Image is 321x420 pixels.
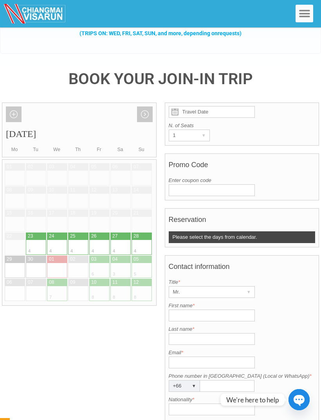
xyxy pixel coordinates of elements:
[169,122,316,130] label: N. of Seats
[28,210,33,216] div: 16
[133,164,139,170] div: 07
[133,256,139,263] div: 05
[91,164,96,170] div: 05
[7,210,12,216] div: 15
[112,164,117,170] div: 06
[28,164,33,170] div: 02
[112,256,117,263] div: 04
[25,146,46,153] div: Tu
[70,256,75,263] div: 02
[218,30,242,36] span: requests)
[169,287,240,297] div: Mr.
[112,187,117,193] div: 13
[112,210,117,216] div: 20
[198,130,209,141] div: ▾
[49,210,54,216] div: 17
[2,71,319,87] h4: BOOK YOUR JOIN-IN TRIP
[70,233,75,240] div: 25
[91,210,96,216] div: 19
[131,146,152,153] div: Su
[79,30,242,36] strong: (TRIPS ON: WED, FRI, SAT, SUN, and more, depending on
[112,233,117,240] div: 27
[91,256,96,263] div: 03
[169,349,316,357] label: Email
[28,279,33,286] div: 07
[189,380,200,391] div: ▾
[49,233,54,240] div: 24
[133,210,139,216] div: 21
[4,146,25,153] div: Mo
[88,146,110,153] div: Fr
[169,380,185,391] div: +66
[169,259,316,278] h4: Contact information
[133,187,139,193] div: 14
[70,164,75,170] div: 04
[169,212,316,231] h4: Reservation
[243,287,254,297] div: ▾
[49,187,54,193] div: 10
[70,210,75,216] div: 18
[169,157,316,177] h4: Promo Code
[7,279,12,286] div: 06
[67,146,88,153] div: Th
[49,256,54,263] div: 01
[296,5,313,22] div: Menu Toggle
[169,372,316,380] label: Phone number in [GEOGRAPHIC_DATA] (Local or WhatsApp)
[7,256,12,263] div: 29
[133,279,139,286] div: 12
[2,103,156,146] div: [DATE]
[110,146,131,153] div: Sa
[169,396,316,404] label: Nationality
[169,325,316,333] label: Last name
[7,164,12,170] div: 01
[169,130,195,141] div: 1
[28,233,33,240] div: 23
[49,164,54,170] div: 03
[112,279,117,286] div: 11
[49,279,54,286] div: 08
[169,278,316,286] label: Title
[7,187,12,193] div: 08
[7,233,12,240] div: 22
[169,177,316,184] label: Enter coupon code
[46,146,67,153] div: We
[28,187,33,193] div: 09
[133,233,139,240] div: 28
[169,231,316,243] div: Please select the days from calendar.
[28,256,33,263] div: 30
[70,279,75,286] div: 09
[91,233,96,240] div: 26
[70,187,75,193] div: 11
[91,279,96,286] div: 10
[91,187,96,193] div: 12
[169,302,316,310] label: First name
